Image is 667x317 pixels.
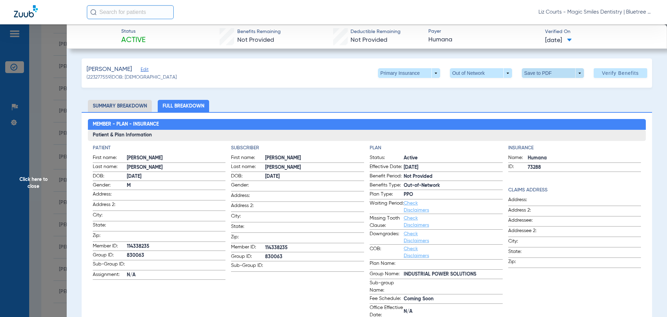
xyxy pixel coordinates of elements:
span: Gender: [93,182,127,190]
span: Verify Benefits [602,70,639,76]
span: Not Provided [404,173,503,180]
span: [PERSON_NAME] [127,154,226,162]
span: Payer [428,28,539,35]
span: Sub-Group ID: [93,261,127,270]
span: Address 2: [231,202,265,212]
img: Zuub Logo [14,5,38,17]
span: 73288 [528,164,641,171]
span: Address: [508,196,542,206]
a: Check Disclaimers [404,216,429,228]
span: N/A [127,271,226,279]
button: Out of Network [450,68,512,78]
span: (223277559) DOB: [DEMOGRAPHIC_DATA] [87,74,177,81]
span: [DATE] [265,173,364,180]
h2: Member - Plan - Insurance [88,119,646,130]
li: Full Breakdown [158,100,209,112]
span: Member ID: [93,243,127,251]
span: DOB: [93,173,127,181]
span: First name: [93,154,127,163]
span: COB: [370,245,404,259]
a: Check Disclaimers [404,246,429,258]
span: Benefits Type: [370,182,404,190]
span: 830063 [127,252,226,259]
span: [DATE] [404,164,503,171]
span: Plan Name: [370,260,404,269]
span: State: [93,222,127,231]
span: Active [121,35,146,45]
span: Zip: [231,233,265,243]
span: Waiting Period: [370,200,404,214]
span: PPO [404,191,503,198]
span: [DATE] [545,36,572,45]
a: Check Disclaimers [404,231,429,243]
span: Gender: [231,182,265,191]
span: Active [404,154,503,162]
span: [PERSON_NAME] [265,164,364,171]
span: Address 2: [93,201,127,211]
img: Search Icon [90,9,97,15]
span: DOB: [231,173,265,181]
span: Member ID: [231,244,265,252]
span: Fee Schedule: [370,295,404,303]
span: Status [121,28,146,35]
span: Address: [231,192,265,201]
span: Address 2: [508,207,542,216]
span: [PERSON_NAME] [87,65,132,74]
span: 830063 [265,253,364,261]
span: Addressee 2: [508,227,542,237]
span: Liz Courts - Magic Smiles Dentistry | Bluetree Dental [538,9,653,16]
span: City: [231,213,265,222]
span: 114338235 [127,243,226,250]
span: State: [231,223,265,232]
span: ID: [508,163,528,172]
span: Out-of-Network [404,182,503,189]
h3: Patient & Plan Information [88,130,646,141]
span: Benefits Remaining [237,28,281,35]
span: M [127,182,226,189]
span: Effective Date: [370,163,404,172]
span: Name: [508,154,528,163]
span: Plan Type: [370,191,404,199]
span: Zip: [93,232,127,241]
span: N/A [404,308,503,315]
h4: Plan [370,144,503,152]
button: Primary Insurance [378,68,440,78]
span: Address: [93,191,127,200]
iframe: Chat Widget [632,284,667,317]
span: Not Provided [351,37,387,43]
span: 114338235 [265,244,364,252]
span: Last name: [231,163,265,172]
span: Group ID: [231,253,265,261]
h4: Subscriber [231,144,364,152]
span: Downgrades: [370,230,404,244]
span: Benefit Period: [370,173,404,181]
span: Missing Tooth Clause: [370,215,404,229]
span: Edit [141,67,147,74]
span: Coming Soon [404,295,503,303]
span: Deductible Remaining [351,28,401,35]
span: City: [93,212,127,221]
span: Zip: [508,258,542,268]
span: [PERSON_NAME] [265,154,364,162]
span: Verified On [545,28,656,35]
button: Verify Benefits [594,68,647,78]
button: Save to PDF [522,68,584,78]
a: Check Disclaimers [404,201,429,213]
span: [DATE] [127,173,226,180]
h4: Insurance [508,144,641,152]
span: Sub-group Name: [370,279,404,294]
span: Assignment: [93,271,127,279]
span: Group ID: [93,252,127,260]
span: City: [508,238,542,247]
span: Status: [370,154,404,163]
h4: Patient [93,144,226,152]
span: Sub-Group ID: [231,262,265,271]
span: Group Name: [370,270,404,279]
h4: Claims Address [508,187,641,194]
